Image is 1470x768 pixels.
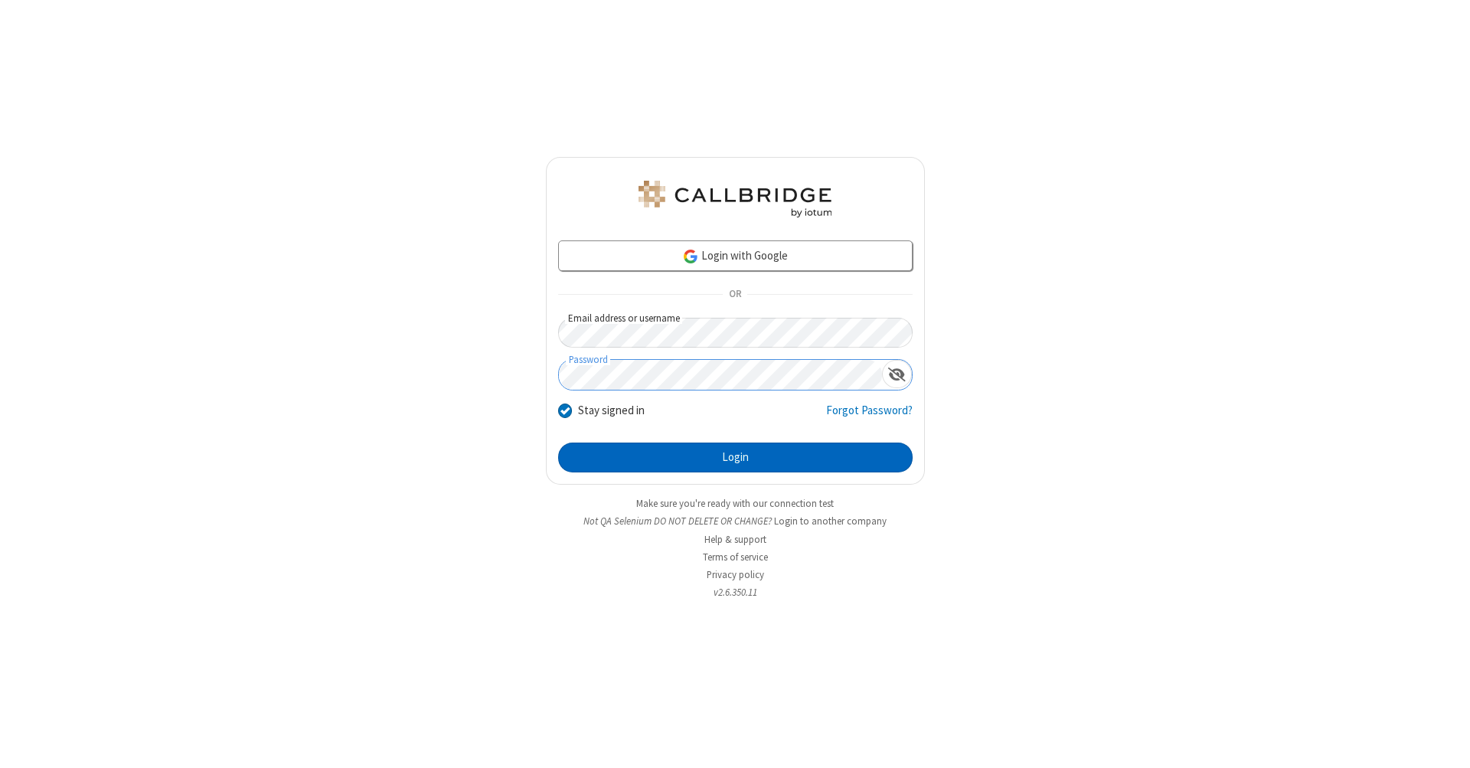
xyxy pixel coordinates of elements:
[546,514,925,528] li: Not QA Selenium DO NOT DELETE OR CHANGE?
[704,533,766,546] a: Help & support
[723,284,747,306] span: OR
[882,360,912,388] div: Show password
[559,360,882,390] input: Password
[774,514,887,528] button: Login to another company
[558,240,913,271] a: Login with Google
[707,568,764,581] a: Privacy policy
[703,551,768,564] a: Terms of service
[546,585,925,600] li: v2.6.350.11
[826,402,913,431] a: Forgot Password?
[635,181,835,217] img: QA Selenium DO NOT DELETE OR CHANGE
[682,248,699,265] img: google-icon.png
[636,497,834,510] a: Make sure you're ready with our connection test
[558,443,913,473] button: Login
[558,318,913,348] input: Email address or username
[578,402,645,420] label: Stay signed in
